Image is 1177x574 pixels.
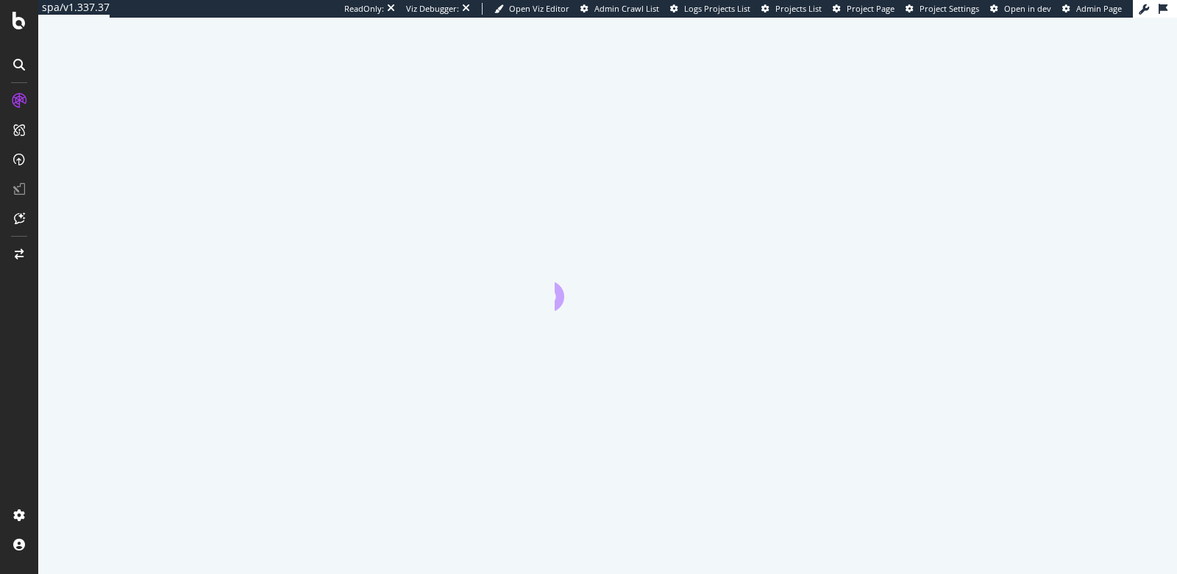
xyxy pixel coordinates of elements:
[847,3,895,14] span: Project Page
[670,3,750,15] a: Logs Projects List
[906,3,979,15] a: Project Settings
[406,3,459,15] div: Viz Debugger:
[509,3,569,14] span: Open Viz Editor
[555,258,661,311] div: animation
[920,3,979,14] span: Project Settings
[580,3,659,15] a: Admin Crawl List
[594,3,659,14] span: Admin Crawl List
[761,3,822,15] a: Projects List
[990,3,1051,15] a: Open in dev
[1062,3,1122,15] a: Admin Page
[684,3,750,14] span: Logs Projects List
[1076,3,1122,14] span: Admin Page
[494,3,569,15] a: Open Viz Editor
[344,3,384,15] div: ReadOnly:
[775,3,822,14] span: Projects List
[1004,3,1051,14] span: Open in dev
[833,3,895,15] a: Project Page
